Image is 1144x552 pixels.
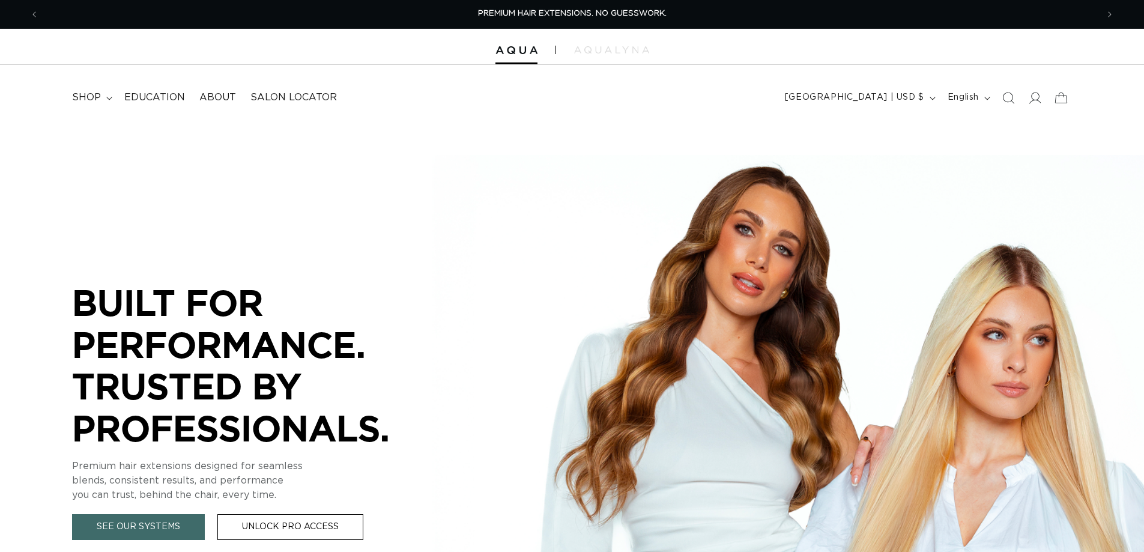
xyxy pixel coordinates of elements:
[478,10,667,17] span: PREMIUM HAIR EXTENSIONS. NO GUESSWORK.
[192,84,243,111] a: About
[948,91,979,104] span: English
[124,91,185,104] span: Education
[117,84,192,111] a: Education
[778,86,940,109] button: [GEOGRAPHIC_DATA] | USD $
[243,84,344,111] a: Salon Locator
[1097,3,1123,26] button: Next announcement
[72,282,432,449] p: BUILT FOR PERFORMANCE. TRUSTED BY PROFESSIONALS.
[72,514,205,540] a: See Our Systems
[995,85,1021,111] summary: Search
[199,91,236,104] span: About
[574,46,649,53] img: aqualyna.com
[217,514,363,540] a: Unlock Pro Access
[21,3,47,26] button: Previous announcement
[250,91,337,104] span: Salon Locator
[72,459,432,502] p: Premium hair extensions designed for seamless blends, consistent results, and performance you can...
[65,84,117,111] summary: shop
[785,91,924,104] span: [GEOGRAPHIC_DATA] | USD $
[495,46,537,55] img: Aqua Hair Extensions
[940,86,995,109] button: English
[72,91,101,104] span: shop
